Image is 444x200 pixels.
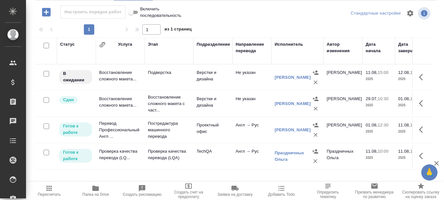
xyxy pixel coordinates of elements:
[410,96,421,101] p: 10:30
[26,182,72,200] button: Пересчитать
[415,122,431,137] button: Здесь прячутся важные кнопки
[424,166,435,179] span: 🙏
[275,127,311,132] a: [PERSON_NAME]
[275,41,303,48] div: Исполнитель
[366,96,378,101] p: 29.07,
[164,25,192,35] span: из 1 страниц
[148,69,190,76] p: Подверстка
[311,120,320,130] button: Назначить
[378,123,388,127] p: 12:30
[402,6,418,21] span: Настроить таблицу
[118,41,132,48] div: Услуга
[418,7,432,19] span: Посмотреть информацию
[323,119,362,141] td: [PERSON_NAME]
[268,192,295,197] span: Добавить Todo
[410,123,421,127] p: 10:00
[366,70,378,75] p: 11.08,
[398,41,424,54] div: Дата завершения
[311,68,320,77] button: Назначить
[63,70,88,83] p: В ожидании
[351,182,398,200] button: Призвать менеджера по развитию
[193,92,232,115] td: Верстки и дизайна
[401,190,440,199] span: Скопировать ссылку на оценку заказа
[355,190,394,199] span: Призвать менеджера по развитию
[366,149,378,154] p: 11.08,
[308,190,347,199] span: Определить тематику
[366,102,392,109] p: 2025
[275,150,304,162] a: Праздничных Ольга
[119,182,165,200] button: Создать рекламацию
[197,41,230,48] div: Подразделение
[311,77,320,87] button: Удалить
[123,192,162,197] span: Создать рекламацию
[148,120,190,140] p: Постредактура машинного перевода
[232,92,271,115] td: Не указан
[37,6,55,19] button: Добавить работу
[38,192,61,197] span: Пересчитать
[140,6,181,19] span: Включить последовательность
[275,75,311,80] a: [PERSON_NAME]
[327,41,359,54] div: Автор изменения
[378,70,388,75] p: 15:00
[59,96,93,104] div: Менеджер проверил работу исполнителя, передает ее на следующий этап
[232,119,271,141] td: Англ → Рус
[323,66,362,89] td: [PERSON_NAME]
[96,145,145,168] td: Проверка качества перевода (LQ...
[305,182,351,200] button: Определить тематику
[236,41,268,54] div: Направление перевода
[169,190,208,199] span: Создать счет на предоплату
[311,104,320,113] button: Удалить
[82,192,109,197] span: Папка на Drive
[398,149,410,154] p: 11.08,
[366,123,378,127] p: 01.08,
[349,8,402,18] div: split button
[63,97,74,103] p: Сдан
[398,128,424,135] p: 2025
[366,41,392,54] div: Дата начала
[232,66,271,89] td: Не указан
[59,122,93,137] div: Исполнитель может приступить к работе
[378,96,388,101] p: 10:30
[96,66,145,89] td: Восстановление сложного макета...
[310,156,320,166] button: Удалить
[398,70,410,75] p: 12.08,
[59,148,93,163] div: Исполнитель может приступить к работе
[398,96,410,101] p: 01.08,
[60,41,75,48] div: Статус
[63,149,88,162] p: Готов к работе
[193,119,232,141] td: Проектный офис
[275,101,311,106] a: [PERSON_NAME]
[72,182,119,200] button: Папка на Drive
[398,123,410,127] p: 11.08,
[378,149,388,154] p: 10:00
[415,148,431,164] button: Здесь прячутся важные кнопки
[323,92,362,115] td: [PERSON_NAME]
[398,102,424,109] p: 2025
[96,92,145,115] td: Восстановление сложного макета...
[398,155,424,161] p: 2025
[415,69,431,85] button: Здесь прячутся важные кнопки
[148,41,158,48] div: Этап
[366,76,392,82] p: 2025
[63,123,88,136] p: Готов к работе
[59,69,93,85] div: Исполнитель назначен, приступать к работе пока рано
[311,130,320,140] button: Удалить
[366,128,392,135] p: 2025
[398,182,444,200] button: Скопировать ссылку на оценку заказа
[258,182,305,200] button: Добавить Todo
[415,96,431,111] button: Здесь прячутся важные кнопки
[193,66,232,89] td: Верстки и дизайна
[410,149,421,154] p: 15:00
[217,192,253,197] span: Заявка на доставку
[99,41,106,48] button: Сгруппировать
[193,145,232,168] td: TechQA
[148,148,190,161] p: Проверка качества перевода (LQA)
[311,94,320,104] button: Назначить
[232,145,271,168] td: Англ → Рус
[421,164,437,181] button: 🙏
[310,147,320,156] button: Назначить
[366,155,392,161] p: 2025
[165,182,212,200] button: Создать счет на предоплату
[398,76,424,82] p: 2025
[96,117,145,143] td: Перевод Профессиональный Англ ...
